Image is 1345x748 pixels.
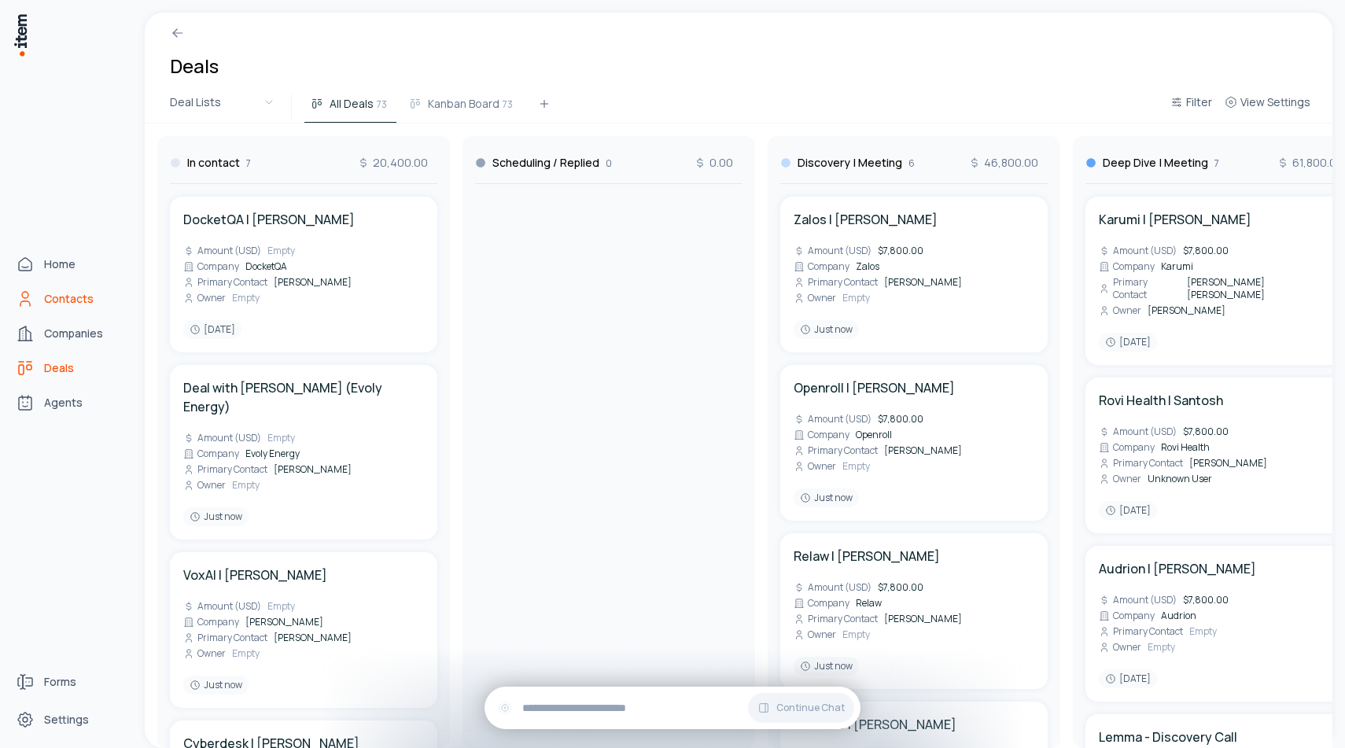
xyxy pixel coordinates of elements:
[794,260,879,273] div: Zalos
[267,432,295,444] span: Empty
[183,463,352,476] div: [PERSON_NAME]
[1164,93,1218,121] button: Filter
[780,197,1048,352] div: Zalos | [PERSON_NAME]Amount (USD)$7,800.00CompanyZalosPrimary Contact[PERSON_NAME]OwnerEmptyJust now
[1113,245,1177,257] span: Amount (USD)
[1099,473,1212,485] div: Unknown User
[9,318,129,349] a: Companies
[1113,304,1141,317] span: Owner
[403,94,522,123] button: Kanban Board73
[1099,391,1223,410] h4: Rovi Health | Santosh
[170,365,437,540] div: Deal with [PERSON_NAME] (Evoly Energy)Amount (USD)EmptyCompanyEvoly EnergyPrimary Contact[PERSON_...
[808,628,836,641] span: Owner
[794,378,1034,507] a: Openroll | [PERSON_NAME]Amount (USD)$7,800.00CompanyOpenrollPrimary Contact[PERSON_NAME]OwnerEmpt...
[808,276,878,289] span: Primary Contact
[183,276,352,289] div: [PERSON_NAME]
[694,155,733,171] span: 0.00
[9,283,129,315] a: Contacts
[794,210,1034,339] a: Zalos | [PERSON_NAME]Amount (USD)$7,800.00CompanyZalosPrimary Contact[PERSON_NAME]OwnerEmptyJust now
[808,260,849,273] span: Company
[1189,625,1217,638] span: Empty
[842,460,870,473] span: Empty
[475,136,743,184] div: Scheduling / Replied00.00
[9,704,129,735] a: Settings
[197,245,261,257] span: Amount (USD)
[1099,426,1229,438] div: $7,800.00
[44,326,103,341] span: Companies
[183,507,249,526] div: Just now
[197,260,239,273] span: Company
[267,600,295,613] span: Empty
[808,413,871,426] span: Amount (USD)
[1113,441,1155,454] span: Company
[968,155,1038,171] span: 46,800.00
[1099,594,1229,606] div: $7,800.00
[1099,441,1210,454] div: Rovi Health
[267,245,295,257] span: Empty
[1103,155,1208,171] h3: Deep Dive | Meeting
[183,260,287,273] div: DocketQA
[794,715,956,734] h4: AutoAce | [PERSON_NAME]
[1113,276,1181,301] span: Primary Contact
[794,378,955,397] h4: Openroll | [PERSON_NAME]
[187,155,240,171] h3: In contact
[183,616,323,628] div: [PERSON_NAME]
[1113,625,1183,638] span: Primary Contact
[1148,641,1175,654] span: Empty
[1113,260,1155,273] span: Company
[1099,669,1157,688] div: [DATE]
[1099,501,1157,520] div: [DATE]
[232,479,260,492] span: Empty
[808,245,871,257] span: Amount (USD)
[183,210,424,339] a: DocketQA | [PERSON_NAME]Amount (USD)EmptyCompanyDocketQAPrimary Contact[PERSON_NAME]OwnerEmpty[DATE]
[170,136,437,184] div: In contact720,400.00
[1113,594,1177,606] span: Amount (USD)
[1099,333,1157,352] div: [DATE]
[1099,276,1339,301] div: [PERSON_NAME] [PERSON_NAME]
[794,276,962,289] div: [PERSON_NAME]
[197,600,261,613] span: Amount (USD)
[794,320,859,339] div: Just now
[246,157,251,170] span: 7
[1099,245,1229,257] div: $7,800.00
[183,320,241,339] div: [DATE]
[794,444,962,457] div: [PERSON_NAME]
[183,566,424,695] a: VoxAI | [PERSON_NAME]Amount (USD)EmptyCompany[PERSON_NAME]Primary Contact[PERSON_NAME]OwnerEmptyJ...
[232,292,260,304] span: Empty
[808,444,878,457] span: Primary Contact
[1099,610,1196,622] div: Audrion
[780,365,1048,521] div: Openroll | [PERSON_NAME]Amount (USD)$7,800.00CompanyOpenrollPrimary Contact[PERSON_NAME]OwnerEmpt...
[1099,260,1193,273] div: Karumi
[808,429,849,441] span: Company
[1113,457,1183,470] span: Primary Contact
[9,352,129,384] a: deals
[794,613,962,625] div: [PERSON_NAME]
[1214,157,1219,170] span: 7
[1218,93,1317,121] button: View Settings
[1099,210,1339,352] a: Karumi | [PERSON_NAME]Amount (USD)$7,800.00CompanyKarumiPrimary Contact[PERSON_NAME] [PERSON_NAME...
[1099,559,1339,688] a: Audrion | [PERSON_NAME]Amount (USD)$7,800.00CompanyAudrionPrimary ContactEmptyOwnerEmpty[DATE]
[492,155,599,171] h3: Scheduling / Replied
[377,97,387,111] span: 73
[183,676,249,695] div: Just now
[44,395,83,411] span: Agents
[780,136,1048,184] div: Discovery | Meeting646,800.00
[197,292,226,304] span: Owner
[808,613,878,625] span: Primary Contact
[330,96,374,112] span: All Deals
[485,687,860,729] div: Continue Chat
[197,448,239,460] span: Company
[748,693,854,723] button: Continue Chat
[1113,426,1177,438] span: Amount (USD)
[1099,728,1237,746] h4: Lemma - Discovery Call
[170,552,437,708] div: VoxAI | [PERSON_NAME]Amount (USD)EmptyCompany[PERSON_NAME]Primary Contact[PERSON_NAME]OwnerEmptyJ...
[170,197,437,352] div: DocketQA | [PERSON_NAME]Amount (USD)EmptyCompanyDocketQAPrimary Contact[PERSON_NAME]OwnerEmpty[DATE]
[197,463,267,476] span: Primary Contact
[183,632,352,644] div: [PERSON_NAME]
[44,360,74,376] span: Deals
[794,581,923,594] div: $7,800.00
[776,702,845,714] span: Continue Chat
[197,647,226,660] span: Owner
[428,96,499,112] span: Kanban Board
[808,581,871,594] span: Amount (USD)
[9,249,129,280] a: Home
